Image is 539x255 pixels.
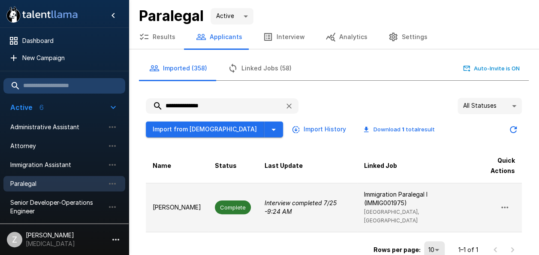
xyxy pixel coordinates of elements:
div: Active [211,8,253,24]
p: Immigration Paralegal I (IMMIG001975) [364,190,462,207]
button: Linked Jobs (58) [217,56,302,80]
button: Interview [253,25,315,49]
button: Settings [378,25,438,49]
th: Linked Job [357,149,469,183]
p: 1–1 of 1 [458,246,478,254]
button: Download 1 totalresult [356,123,442,136]
button: Import History [290,121,349,137]
th: Quick Actions [469,149,522,183]
div: All Statuses [458,98,522,114]
button: Applicants [186,25,253,49]
span: [GEOGRAPHIC_DATA], [GEOGRAPHIC_DATA] [364,209,419,224]
button: Analytics [315,25,378,49]
button: Imported (358) [139,56,217,80]
b: 1 [402,126,404,133]
button: Updated Today - 4:35 PM [505,121,522,138]
button: Import from [DEMOGRAPHIC_DATA] [146,121,264,137]
button: Auto-Invite is ON [461,62,522,75]
th: Status [208,149,258,183]
th: Last Update [258,149,357,183]
i: Interview completed 7/25 - 9:24 AM [265,199,337,215]
b: Paralegal [139,7,204,24]
span: Complete [215,203,251,212]
p: [PERSON_NAME] [153,203,201,212]
p: Rows per page: [373,246,421,254]
th: Name [146,149,208,183]
button: Results [129,25,186,49]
